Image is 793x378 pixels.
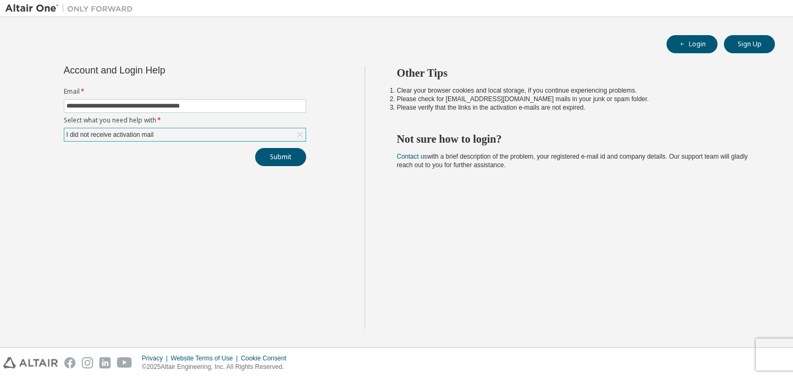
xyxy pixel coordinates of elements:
h2: Other Tips [397,66,756,80]
li: Please check for [EMAIL_ADDRESS][DOMAIN_NAME] mails in your junk or spam folder. [397,95,756,103]
div: Account and Login Help [64,66,258,75]
img: altair_logo.svg [3,357,58,368]
button: Submit [255,148,306,166]
div: I did not receive activation mail [65,129,155,141]
div: I did not receive activation mail [64,128,306,141]
label: Select what you need help with [64,116,306,125]
button: Login [667,35,718,53]
a: Contact us [397,153,427,160]
img: youtube.svg [117,357,132,368]
div: Privacy [142,354,171,363]
img: instagram.svg [82,357,93,368]
li: Clear your browser cookies and local storage, if you continue experiencing problems. [397,86,756,95]
div: Cookie Consent [241,354,292,363]
img: linkedin.svg [99,357,111,368]
label: Email [64,87,306,96]
img: facebook.svg [64,357,75,368]
h2: Not sure how to login? [397,132,756,146]
span: with a brief description of the problem, your registered e-mail id and company details. Our suppo... [397,153,748,169]
button: Sign Up [724,35,775,53]
li: Please verify that the links in the activation e-mails are not expired. [397,103,756,112]
div: Website Terms of Use [171,354,241,363]
img: Altair One [5,3,138,14]
p: © 2025 Altair Engineering, Inc. All Rights Reserved. [142,363,293,372]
